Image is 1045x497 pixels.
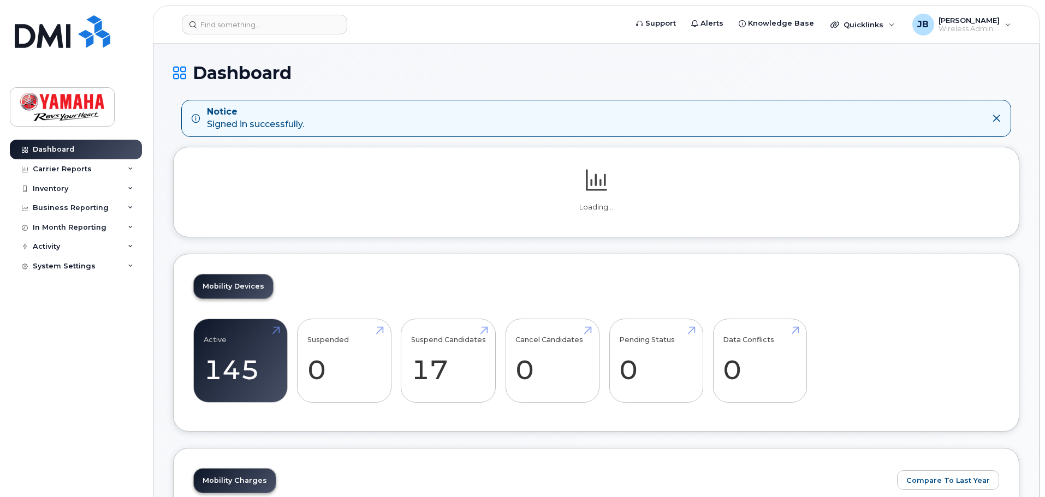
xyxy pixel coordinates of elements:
[193,202,999,212] p: Loading...
[194,274,273,298] a: Mobility Devices
[897,470,999,490] button: Compare To Last Year
[194,469,276,493] a: Mobility Charges
[411,325,486,397] a: Suspend Candidates 17
[906,475,990,486] span: Compare To Last Year
[515,325,589,397] a: Cancel Candidates 0
[307,325,381,397] a: Suspended 0
[207,106,304,118] strong: Notice
[207,106,304,131] div: Signed in successfully.
[723,325,797,397] a: Data Conflicts 0
[204,325,277,397] a: Active 145
[173,63,1019,82] h1: Dashboard
[619,325,693,397] a: Pending Status 0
